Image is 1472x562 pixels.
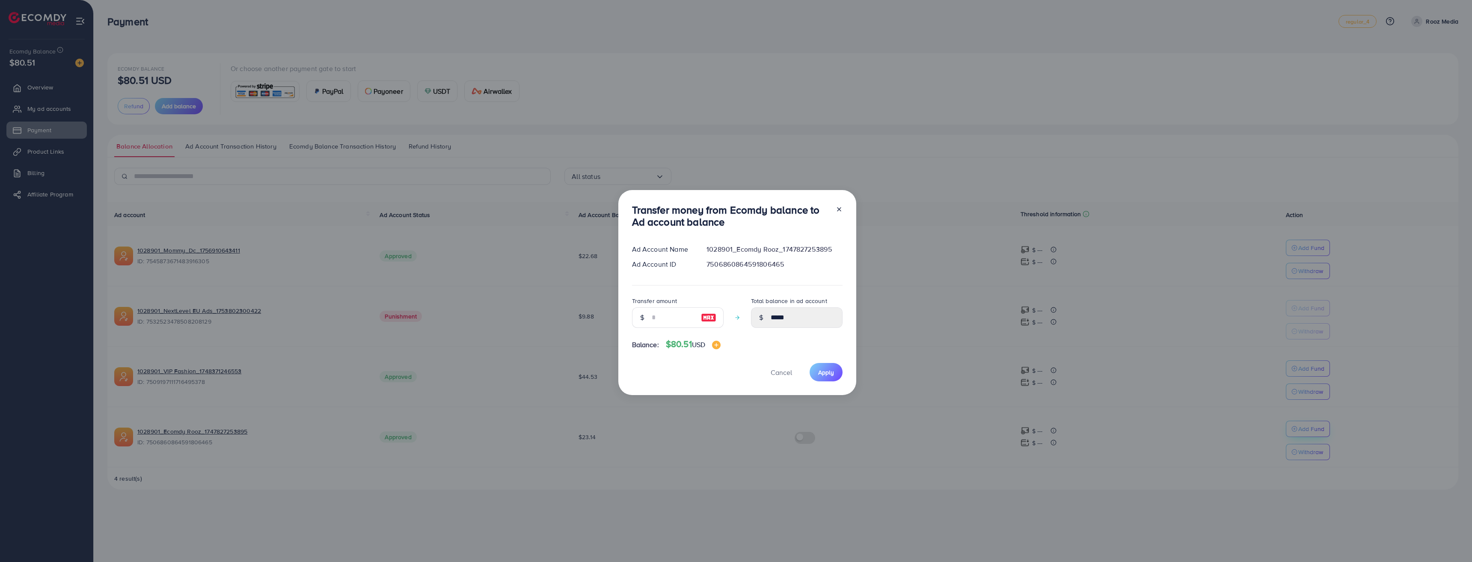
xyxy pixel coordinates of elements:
h4: $80.51 [666,339,721,350]
img: image [701,312,716,323]
div: Ad Account Name [625,244,700,254]
div: Ad Account ID [625,259,700,269]
span: Balance: [632,340,659,350]
iframe: Chat [1436,523,1466,556]
div: 1028901_Ecomdy Rooz_1747827253895 [700,244,849,254]
span: USD [692,340,705,349]
label: Transfer amount [632,297,677,305]
span: Cancel [771,368,792,377]
img: image [712,341,721,349]
h3: Transfer money from Ecomdy balance to Ad account balance [632,204,829,229]
button: Cancel [760,363,803,381]
label: Total balance in ad account [751,297,827,305]
span: Apply [818,368,834,377]
div: 7506860864591806465 [700,259,849,269]
button: Apply [810,363,843,381]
